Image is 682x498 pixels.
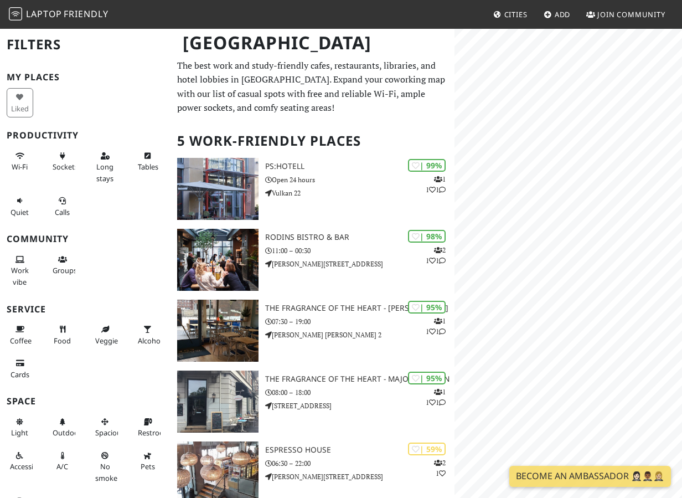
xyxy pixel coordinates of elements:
span: Food [54,336,71,346]
span: Friendly [64,8,108,20]
span: Power sockets [53,162,78,172]
span: Work-friendly tables [138,162,158,172]
span: Stable Wi-Fi [12,162,28,172]
div: | 95% [408,301,446,314]
img: The Fragrance of the Heart - Majorstuveien [177,371,259,433]
span: Alcohol [138,336,162,346]
h1: [GEOGRAPHIC_DATA] [174,28,452,58]
button: No smoke [92,446,118,487]
span: Group tables [53,265,77,275]
button: Veggie [92,320,118,350]
div: | 59% [408,443,446,455]
button: Work vibe [7,250,33,291]
p: 1 1 1 [426,316,446,337]
button: Wi-Fi [7,147,33,176]
div: | 98% [408,230,446,243]
h3: Productivity [7,130,164,141]
button: Calls [49,192,76,221]
p: [PERSON_NAME][STREET_ADDRESS] [265,471,454,482]
h3: Service [7,304,164,315]
span: Coffee [10,336,32,346]
h2: 5 Work-Friendly Places [177,124,448,158]
button: Tables [135,147,161,176]
p: 07:30 – 19:00 [265,316,454,327]
button: Pets [135,446,161,476]
p: The best work and study-friendly cafes, restaurants, libraries, and hotel lobbies in [GEOGRAPHIC_... [177,59,448,115]
span: Cities [504,9,528,19]
h3: Space [7,396,164,407]
p: [PERSON_NAME][STREET_ADDRESS] [265,259,454,269]
h3: Rodins Bistro & Bar [265,233,454,242]
span: Add [555,9,571,19]
button: Cards [7,354,33,383]
button: Alcohol [135,320,161,350]
button: Sockets [49,147,76,176]
div: | 95% [408,372,446,384]
button: Outdoor [49,413,76,442]
h3: The Fragrance of the Heart - Majorstuveien [265,374,454,384]
h3: PS:hotell [265,162,454,171]
span: Laptop [26,8,62,20]
a: Join Community [582,4,670,24]
span: Accessible [10,461,43,471]
a: Cities [489,4,532,24]
p: Vulkan 22 [265,188,454,198]
img: LaptopFriendly [9,7,22,20]
span: Spacious [95,428,125,438]
span: Pet friendly [141,461,155,471]
p: [STREET_ADDRESS] [265,401,454,411]
button: Food [49,320,76,350]
span: People working [11,265,29,286]
span: Credit cards [11,369,29,379]
h3: My Places [7,72,164,83]
button: Long stays [92,147,118,187]
span: Restroom [138,428,170,438]
div: | 99% [408,159,446,172]
p: 11:00 – 00:30 [265,245,454,256]
p: Open 24 hours [265,174,454,185]
span: Long stays [96,162,113,183]
a: Add [539,4,575,24]
p: 2 1 [434,458,446,479]
h3: Espresso House [265,445,454,455]
h3: The Fragrance of the Heart - [PERSON_NAME] [265,304,454,313]
button: A/C [49,446,76,476]
button: Spacious [92,413,118,442]
p: 2 1 1 [426,245,446,266]
img: PS:hotell [177,158,259,220]
span: Veggie [95,336,118,346]
button: Restroom [135,413,161,442]
a: Rodins Bistro & Bar | 98% 211 Rodins Bistro & Bar 11:00 – 00:30 [PERSON_NAME][STREET_ADDRESS] [170,229,454,291]
button: Accessible [7,446,33,476]
a: Become an Ambassador 🤵🏻‍♀️🤵🏾‍♂️🤵🏼‍♀️ [509,466,671,487]
h3: Community [7,234,164,244]
p: 06:30 – 22:00 [265,458,454,469]
span: Air conditioned [56,461,68,471]
h2: Filters [7,28,164,61]
a: LaptopFriendly LaptopFriendly [9,5,108,24]
button: Light [7,413,33,442]
span: Quiet [11,207,29,217]
span: Join Community [597,9,665,19]
a: The Fragrance of the Heart - Majorstuveien | 95% 111 The Fragrance of the Heart - Majorstuveien 0... [170,371,454,433]
img: Rodins Bistro & Bar [177,229,259,291]
span: Video/audio calls [55,207,70,217]
a: PS:hotell | 99% 111 PS:hotell Open 24 hours Vulkan 22 [170,158,454,220]
a: The Fragrance of the Heart - Fridtjof | 95% 111 The Fragrance of the Heart - [PERSON_NAME] 07:30 ... [170,300,454,362]
img: The Fragrance of the Heart - Fridtjof [177,300,259,362]
p: [PERSON_NAME] [PERSON_NAME] 2 [265,330,454,340]
p: 1 1 1 [426,387,446,408]
span: Natural light [11,428,28,438]
button: Quiet [7,192,33,221]
span: Smoke free [95,461,117,482]
button: Coffee [7,320,33,350]
p: 1 1 1 [426,174,446,195]
span: Outdoor area [53,428,81,438]
p: 08:00 – 18:00 [265,387,454,398]
button: Groups [49,250,76,280]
